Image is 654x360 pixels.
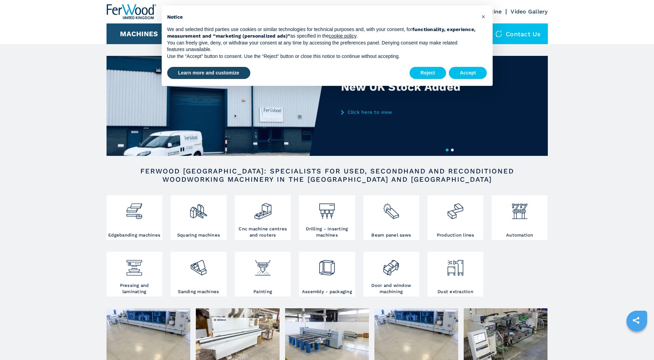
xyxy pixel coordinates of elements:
[167,67,250,79] button: Learn more and customize
[329,33,356,39] a: cookie policy
[489,23,548,44] div: Contact us
[410,67,446,79] button: Reject
[189,253,208,277] img: levigatrici_2.png
[107,195,162,240] a: Edgebanding machines
[178,289,219,295] h3: Sanding machines
[363,195,419,240] a: Beam panel saws
[365,282,417,295] h3: Door and window machining
[125,253,143,277] img: pressa-strettoia.png
[108,232,160,238] h3: Edgebanding machines
[237,226,289,238] h3: Cnc machine centres and routers
[301,226,353,238] h3: Drilling - inserting machines
[481,12,485,21] span: ×
[511,197,529,220] img: automazione.png
[167,27,476,39] strong: functionality, experience, measurement and “marketing (personalized ads)”
[235,195,291,240] a: Cnc machine centres and routers
[451,149,454,151] button: 2
[177,232,220,238] h3: Squaring machines
[495,30,502,37] img: Contact us
[363,252,419,297] a: Door and window machining
[129,167,526,183] h2: FERWOOD [GEOGRAPHIC_DATA]: SPECIALISTS FOR USED, SECONDHAND AND RECONDITIONED WOODWORKING MACHINE...
[371,232,411,238] h3: Beam panel saws
[167,40,476,53] p: You can freely give, deny, or withdraw your consent at any time by accessing the preferences pane...
[167,14,476,21] h2: Notice
[382,197,400,220] img: sezionatrici_2.png
[446,197,464,220] img: linee_di_produzione_2.png
[449,67,487,79] button: Accept
[446,149,449,151] button: 1
[437,232,474,238] h3: Production lines
[171,195,227,240] a: Squaring machines
[511,8,547,15] a: Video Gallery
[627,312,645,329] a: sharethis
[189,197,208,220] img: squadratrici_2.png
[107,252,162,297] a: Pressing and laminating
[506,232,533,238] h3: Automation
[254,253,272,277] img: verniciatura_1.png
[167,26,476,40] p: We and selected third parties use cookies or similar technologies for technical purposes and, wit...
[108,282,161,295] h3: Pressing and laminating
[382,253,400,277] img: lavorazione_porte_finestre_2.png
[427,195,483,240] a: Production lines
[171,252,227,297] a: Sanding machines
[318,253,336,277] img: montaggio_imballaggio_2.png
[446,253,464,277] img: aspirazione_1.png
[253,289,272,295] h3: Painting
[302,289,352,295] h3: Assembly - packaging
[107,4,156,19] img: Ferwood
[167,53,476,60] p: Use the “Accept” button to consent. Use the “Reject” button or close this notice to continue with...
[427,252,483,297] a: Dust extraction
[437,289,473,295] h3: Dust extraction
[299,252,355,297] a: Assembly - packaging
[299,195,355,240] a: Drilling - inserting machines
[341,109,476,115] a: Click here to view
[254,197,272,220] img: centro_di_lavoro_cnc_2.png
[318,197,336,220] img: foratrici_inseritrici_2.png
[107,56,327,156] img: New UK Stock Added
[235,252,291,297] a: Painting
[120,30,158,38] button: Machines
[478,11,489,22] button: Close this notice
[492,195,547,240] a: Automation
[125,197,143,220] img: bordatrici_1.png
[625,329,649,355] iframe: Chat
